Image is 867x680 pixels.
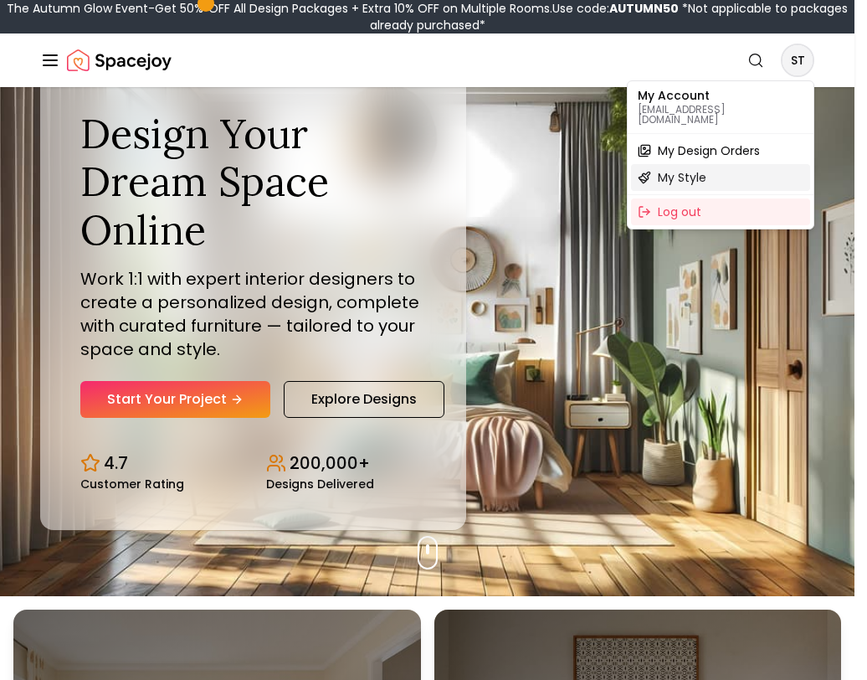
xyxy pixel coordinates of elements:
span: My Style [658,169,706,186]
a: My Style [631,164,810,191]
a: My Design Orders [631,137,810,164]
div: Log out [631,198,810,225]
p: [EMAIL_ADDRESS][DOMAIN_NAME] [638,105,803,125]
p: My Account [638,90,803,101]
span: My Design Orders [658,142,760,159]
